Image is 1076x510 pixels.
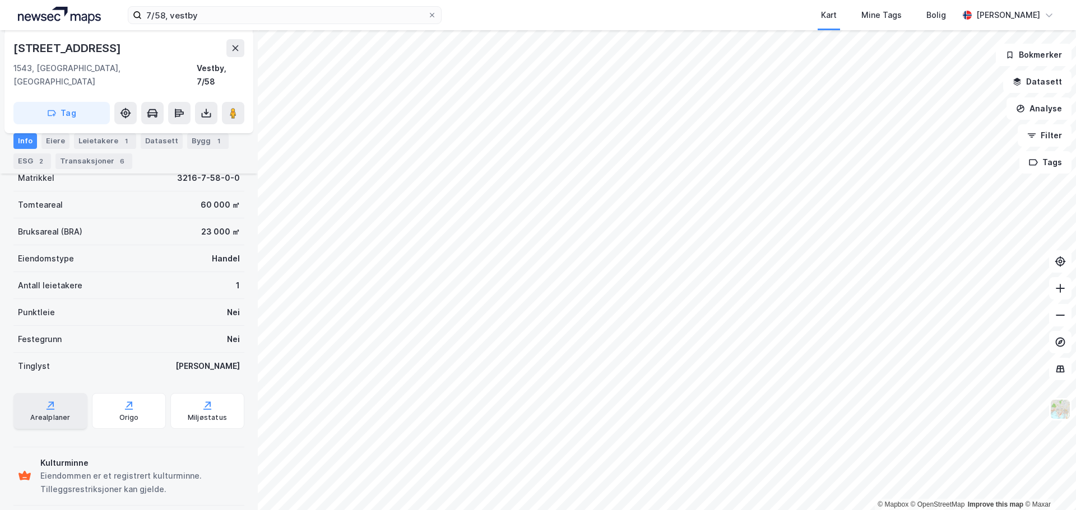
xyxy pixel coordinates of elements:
div: Bruksareal (BRA) [18,225,82,238]
div: Festegrunn [18,333,62,346]
div: 3216-7-58-0-0 [177,171,240,185]
div: Eiere [41,133,69,149]
div: [STREET_ADDRESS] [13,39,123,57]
div: Origo [119,413,139,422]
button: Bokmerker [996,44,1072,66]
div: 1 [213,135,224,147]
iframe: Chat Widget [1020,456,1076,510]
div: Eiendommen er et registrert kulturminne. Tilleggsrestriksjoner kan gjelde. [40,469,240,496]
div: Transaksjoner [55,153,132,169]
div: Mine Tags [861,8,902,22]
div: Bolig [926,8,946,22]
div: Eiendomstype [18,252,74,265]
div: Kontrollprogram for chat [1020,456,1076,510]
div: Bygg [187,133,229,149]
div: [PERSON_NAME] [976,8,1040,22]
div: Antall leietakere [18,279,82,292]
div: Kart [821,8,837,22]
div: Handel [212,252,240,265]
button: Datasett [1003,71,1072,93]
input: Søk på adresse, matrikkel, gårdeiere, leietakere eller personer [142,7,428,24]
button: Tag [13,102,110,124]
div: Datasett [141,133,183,149]
div: Tomteareal [18,198,63,212]
div: Matrikkel [18,171,54,185]
div: Miljøstatus [188,413,227,422]
div: 60 000 ㎡ [201,198,240,212]
a: Improve this map [968,500,1023,508]
img: logo.a4113a55bc3d86da70a041830d287a7e.svg [18,7,101,24]
div: Punktleie [18,306,55,319]
button: Filter [1018,124,1072,147]
div: Kulturminne [40,456,240,470]
div: 2 [35,156,47,167]
a: Mapbox [878,500,908,508]
div: Info [13,133,37,149]
div: 1 [120,135,132,147]
div: 1543, [GEOGRAPHIC_DATA], [GEOGRAPHIC_DATA] [13,62,197,88]
div: Nei [227,306,240,319]
a: OpenStreetMap [911,500,965,508]
button: Tags [1019,151,1072,174]
div: 23 000 ㎡ [201,225,240,238]
div: ESG [13,153,51,169]
div: Leietakere [74,133,136,149]
button: Analyse [1007,97,1072,120]
div: Nei [227,333,240,346]
div: [PERSON_NAME] [175,359,240,373]
div: Tinglyst [18,359,50,373]
div: 6 [117,156,128,167]
div: Arealplaner [30,413,70,422]
div: Vestby, 7/58 [197,62,244,88]
img: Z [1050,399,1071,420]
div: 1 [236,279,240,292]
